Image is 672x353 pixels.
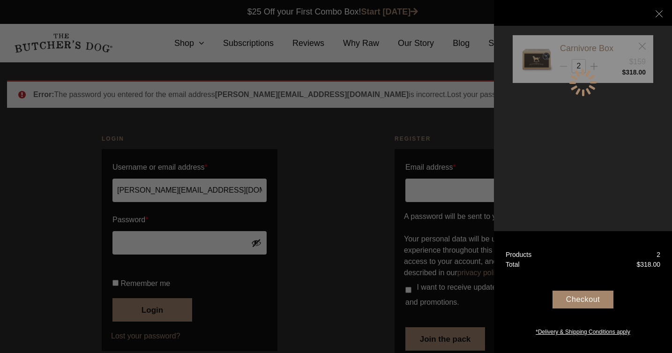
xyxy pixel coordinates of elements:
bdi: 318.00 [636,261,660,268]
div: Products [506,250,531,260]
div: Total [506,260,520,270]
span: $ [636,261,640,268]
a: *Delivery & Shipping Conditions apply [494,325,672,336]
a: Products 2 Total $318.00 Checkout [494,231,672,353]
div: 2 [657,250,660,260]
div: Checkout [553,291,613,308]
